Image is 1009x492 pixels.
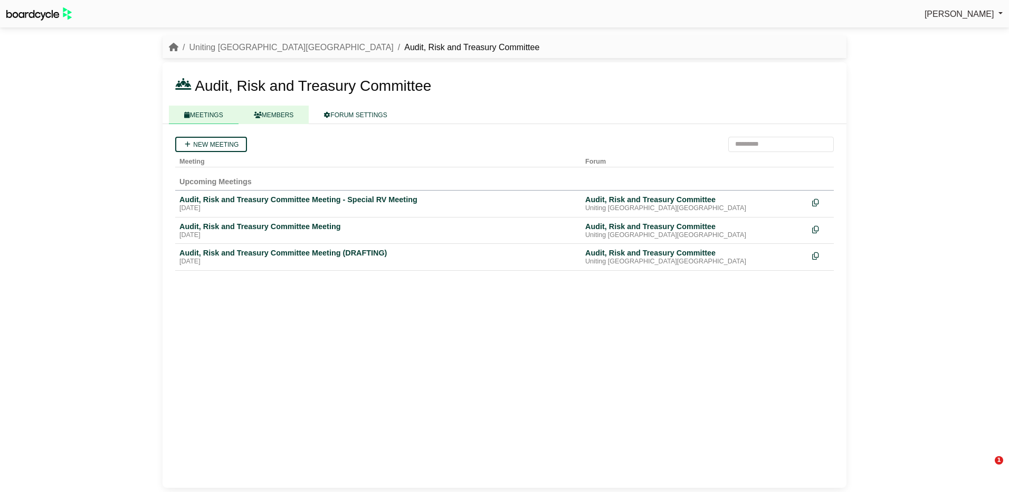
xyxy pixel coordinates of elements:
[179,222,577,240] a: Audit, Risk and Treasury Committee Meeting [DATE]
[585,222,804,240] a: Audit, Risk and Treasury Committee Uniting [GEOGRAPHIC_DATA][GEOGRAPHIC_DATA]
[309,106,402,124] a: FORUM SETTINGS
[179,195,577,213] a: Audit, Risk and Treasury Committee Meeting - Special RV Meeting [DATE]
[179,195,577,204] div: Audit, Risk and Treasury Committee Meeting - Special RV Meeting
[179,231,577,240] div: [DATE]
[812,222,830,236] div: Make a copy
[239,106,309,124] a: MEMBERS
[175,137,247,152] a: New meeting
[169,106,239,124] a: MEETINGS
[195,78,431,94] span: Audit, Risk and Treasury Committee
[925,10,994,18] span: [PERSON_NAME]
[585,248,804,258] div: Audit, Risk and Treasury Committee
[585,248,804,266] a: Audit, Risk and Treasury Committee Uniting [GEOGRAPHIC_DATA][GEOGRAPHIC_DATA]
[394,41,540,54] li: Audit, Risk and Treasury Committee
[179,258,577,266] div: [DATE]
[812,248,830,262] div: Make a copy
[179,248,577,266] a: Audit, Risk and Treasury Committee Meeting (DRAFTING) [DATE]
[169,41,539,54] nav: breadcrumb
[585,195,804,213] a: Audit, Risk and Treasury Committee Uniting [GEOGRAPHIC_DATA][GEOGRAPHIC_DATA]
[973,456,998,481] iframe: Intercom live chat
[179,204,577,213] div: [DATE]
[585,231,804,240] div: Uniting [GEOGRAPHIC_DATA][GEOGRAPHIC_DATA]
[585,258,804,266] div: Uniting [GEOGRAPHIC_DATA][GEOGRAPHIC_DATA]
[585,222,804,231] div: Audit, Risk and Treasury Committee
[179,248,577,258] div: Audit, Risk and Treasury Committee Meeting (DRAFTING)
[175,152,581,167] th: Meeting
[585,204,804,213] div: Uniting [GEOGRAPHIC_DATA][GEOGRAPHIC_DATA]
[189,43,393,52] a: Uniting [GEOGRAPHIC_DATA][GEOGRAPHIC_DATA]
[925,7,1003,21] a: [PERSON_NAME]
[581,152,808,167] th: Forum
[812,195,830,209] div: Make a copy
[6,7,72,21] img: BoardcycleBlackGreen-aaafeed430059cb809a45853b8cf6d952af9d84e6e89e1f1685b34bfd5cb7d64.svg
[179,177,252,186] span: Upcoming Meetings
[179,222,577,231] div: Audit, Risk and Treasury Committee Meeting
[585,195,804,204] div: Audit, Risk and Treasury Committee
[995,456,1003,465] span: 1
